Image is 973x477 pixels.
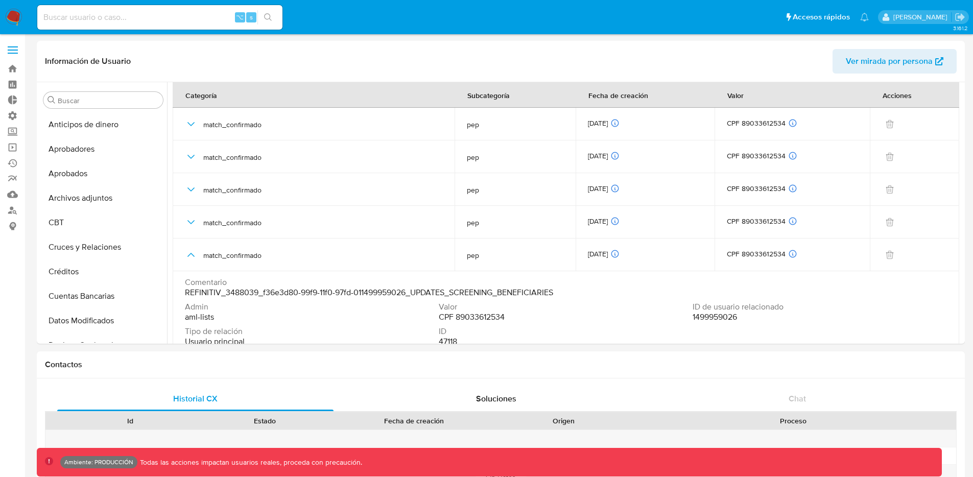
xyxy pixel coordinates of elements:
[39,112,167,137] button: Anticipos de dinero
[860,13,869,21] a: Notificaciones
[58,96,159,105] input: Buscar
[70,416,191,426] div: Id
[205,416,325,426] div: Estado
[39,333,167,357] button: Devices Geolocation
[45,360,957,370] h1: Contactos
[793,12,850,22] span: Accesos rápidos
[846,49,933,74] span: Ver mirada por persona
[39,137,167,161] button: Aprobadores
[39,308,167,333] button: Datos Modificados
[955,12,965,22] a: Salir
[257,10,278,25] button: search-icon
[39,210,167,235] button: CBT
[789,393,806,404] span: Chat
[638,416,949,426] div: Proceso
[339,416,489,426] div: Fecha de creación
[45,56,131,66] h1: Información de Usuario
[173,393,218,404] span: Historial CX
[236,12,244,22] span: ⌥
[250,12,253,22] span: s
[64,460,133,464] p: Ambiente: PRODUCCIÓN
[504,416,624,426] div: Origen
[37,11,282,24] input: Buscar usuario o caso...
[893,12,951,22] p: joaquin.galliano@mercadolibre.com
[476,393,516,404] span: Soluciones
[39,186,167,210] button: Archivos adjuntos
[39,161,167,186] button: Aprobados
[39,259,167,284] button: Créditos
[833,49,957,74] button: Ver mirada por persona
[39,284,167,308] button: Cuentas Bancarias
[39,235,167,259] button: Cruces y Relaciones
[137,458,362,467] p: Todas las acciones impactan usuarios reales, proceda con precaución.
[48,96,56,104] button: Buscar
